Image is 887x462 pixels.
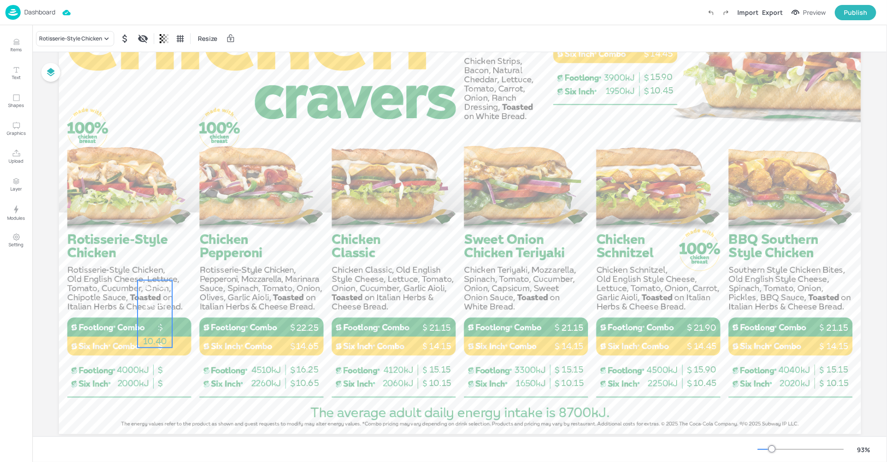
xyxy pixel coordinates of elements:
span: 10.40 [143,336,167,347]
span: 10.15 [561,378,583,389]
div: Preview [803,8,826,18]
span: 15.45 [144,323,166,333]
span: 15.90 [693,364,716,375]
p: Dashboard [24,9,55,15]
span: 14.45 [650,48,673,59]
span: 15.90 [650,72,673,83]
span: 15.15 [429,364,450,375]
span: 21.45 [144,280,166,291]
span: 10.15 [429,378,451,389]
span: 16.25 [296,364,318,375]
span: 14.15 [826,341,848,351]
span: 21.90 [693,322,716,333]
span: 15.15 [826,364,847,375]
span: 10.65 [295,378,318,389]
span: 14.45 [693,341,716,351]
div: Export [762,8,783,17]
label: Redo (Ctrl + Y) [718,5,734,20]
span: 15.15 [562,364,583,375]
span: 14.15 [562,341,583,351]
span: 22.25 [296,322,318,333]
span: 14.15 [429,341,450,351]
span: 10.45 [650,85,673,96]
div: Rotisserie-Style Chicken [39,35,102,43]
span: Resize [196,34,219,43]
label: Undo (Ctrl + Z) [703,5,718,20]
button: Publish [835,5,876,20]
button: Preview [786,6,831,19]
div: Publish [844,8,867,18]
span: 14.65 [296,341,318,351]
span: 10.15 [826,378,848,389]
div: Hide symbol [118,31,132,46]
span: 21.15 [562,322,583,333]
div: Display condition [136,31,150,46]
span: 21.15 [826,322,847,333]
span: 10.45 [693,378,716,389]
div: 93 % [853,445,874,454]
span: 14.40 [143,299,166,310]
span: 21.15 [429,322,450,333]
img: logo-86c26b7e.jpg [5,5,21,20]
div: Import [737,8,758,17]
